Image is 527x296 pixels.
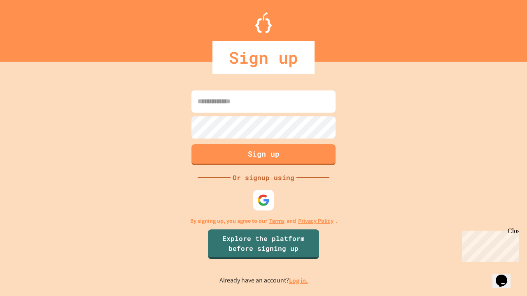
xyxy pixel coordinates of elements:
[459,227,519,262] iframe: chat widget
[212,41,315,74] div: Sign up
[219,275,308,286] p: Already have an account?
[3,3,57,52] div: Chat with us now!Close
[190,217,337,225] p: By signing up, you agree to our and .
[255,12,272,33] img: Logo.svg
[269,217,284,225] a: Terms
[208,229,319,259] a: Explore the platform before signing up
[289,276,308,285] a: Log in.
[231,173,296,183] div: Or signup using
[298,217,333,225] a: Privacy Policy
[492,263,519,288] iframe: chat widget
[257,194,270,206] img: google-icon.svg
[191,144,336,165] button: Sign up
